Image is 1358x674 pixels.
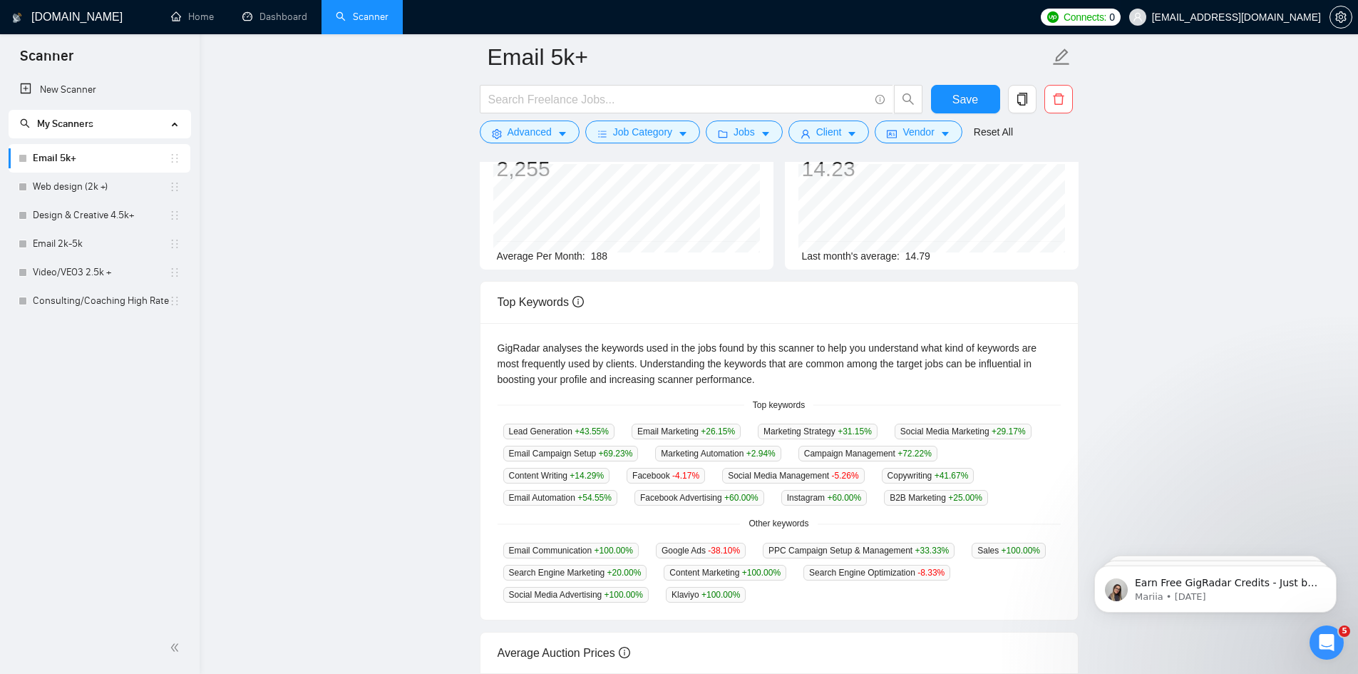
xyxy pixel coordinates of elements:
a: New Scanner [20,76,179,104]
span: setting [492,128,502,139]
span: +60.00 % [827,493,861,503]
span: My Scanners [37,118,93,130]
span: +100.00 % [742,568,781,578]
span: delete [1045,93,1072,106]
button: delete [1044,85,1073,113]
span: Jobs [734,124,755,140]
button: copy [1008,85,1036,113]
input: Scanner name... [488,39,1049,75]
span: +26.15 % [701,427,735,436]
span: Save [952,91,978,108]
span: holder [169,295,180,307]
button: setting [1329,6,1352,29]
span: holder [169,267,180,278]
button: Save [931,85,1000,113]
span: Social Media Marketing [895,424,1032,439]
a: dashboardDashboard [242,11,307,23]
a: searchScanner [336,11,389,23]
span: Email Marketing [632,424,741,439]
span: Search Engine Marketing [503,565,647,581]
a: homeHome [171,11,214,23]
span: +60.00 % [724,493,758,503]
span: info-circle [619,647,630,658]
div: GigRadar analyses the keywords used in the jobs found by this scanner to help you understand what... [498,340,1061,387]
span: Social Media Management [722,468,864,484]
span: caret-down [847,128,857,139]
span: 5 [1339,626,1350,637]
button: search [894,85,922,113]
iframe: Intercom live chat [1310,626,1344,660]
div: Average Auction Prices [498,633,1061,673]
span: user [801,128,811,139]
span: My Scanners [20,118,93,130]
span: Instagram [781,490,867,506]
input: Search Freelance Jobs... [488,91,869,108]
span: Search Engine Optimization [803,565,950,581]
span: Client [816,124,842,140]
span: +100.00 % [701,590,740,600]
span: caret-down [761,128,771,139]
span: Email Automation [503,490,617,506]
span: search [20,118,30,128]
a: Consulting/Coaching High Rates only [33,287,169,315]
span: 0 [1109,9,1115,25]
span: +14.29 % [570,471,604,481]
span: +20.00 % [607,568,642,578]
span: +100.00 % [595,546,633,556]
span: info-circle [572,296,584,307]
span: Last month's average: [802,250,900,262]
span: copy [1009,93,1036,106]
span: bars [597,128,607,139]
img: upwork-logo.png [1047,11,1059,23]
span: Lead Generation [503,424,614,439]
span: folder [718,128,728,139]
button: idcardVendorcaret-down [875,121,962,143]
span: Email Campaign Setup [503,446,639,461]
span: setting [1330,11,1352,23]
span: Average Per Month: [497,250,585,262]
span: double-left [170,640,184,655]
span: user [1133,12,1143,22]
span: B2B Marketing [884,490,988,506]
span: Klaviyo [666,587,746,603]
span: Social Media Advertising [503,587,649,603]
span: Connects: [1064,9,1106,25]
a: Design & Creative 4.5k+ [33,201,169,230]
span: +31.15 % [838,427,872,436]
span: Content Marketing [664,565,786,581]
span: +100.00 % [1002,546,1040,556]
span: Top keywords [744,399,813,412]
span: 14.79 [905,250,930,262]
a: Email 5k+ [33,144,169,173]
span: holder [169,153,180,164]
span: holder [169,181,180,193]
span: Copywriting [882,468,974,484]
span: Email Communication [503,543,639,558]
span: caret-down [940,128,950,139]
li: Email 5k+ [9,144,190,173]
iframe: Intercom notifications message [1073,536,1358,635]
span: +29.17 % [992,427,1026,436]
span: Job Category [613,124,672,140]
span: +2.94 % [746,449,776,459]
span: Other keywords [740,517,817,531]
li: Video/VEO3 2.5k + [9,258,190,287]
span: +69.23 % [599,449,633,459]
a: setting [1329,11,1352,23]
span: info-circle [875,95,885,104]
span: Advanced [508,124,552,140]
a: Email 2k-5k [33,230,169,258]
span: +25.00 % [948,493,982,503]
span: PPC Campaign Setup & Management [763,543,955,558]
div: Top Keywords [498,282,1061,322]
span: -38.10 % [708,546,740,556]
a: Reset All [974,124,1013,140]
li: Web design (2k +) [9,173,190,201]
li: New Scanner [9,76,190,104]
button: settingAdvancedcaret-down [480,121,580,143]
button: folderJobscaret-down [706,121,783,143]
